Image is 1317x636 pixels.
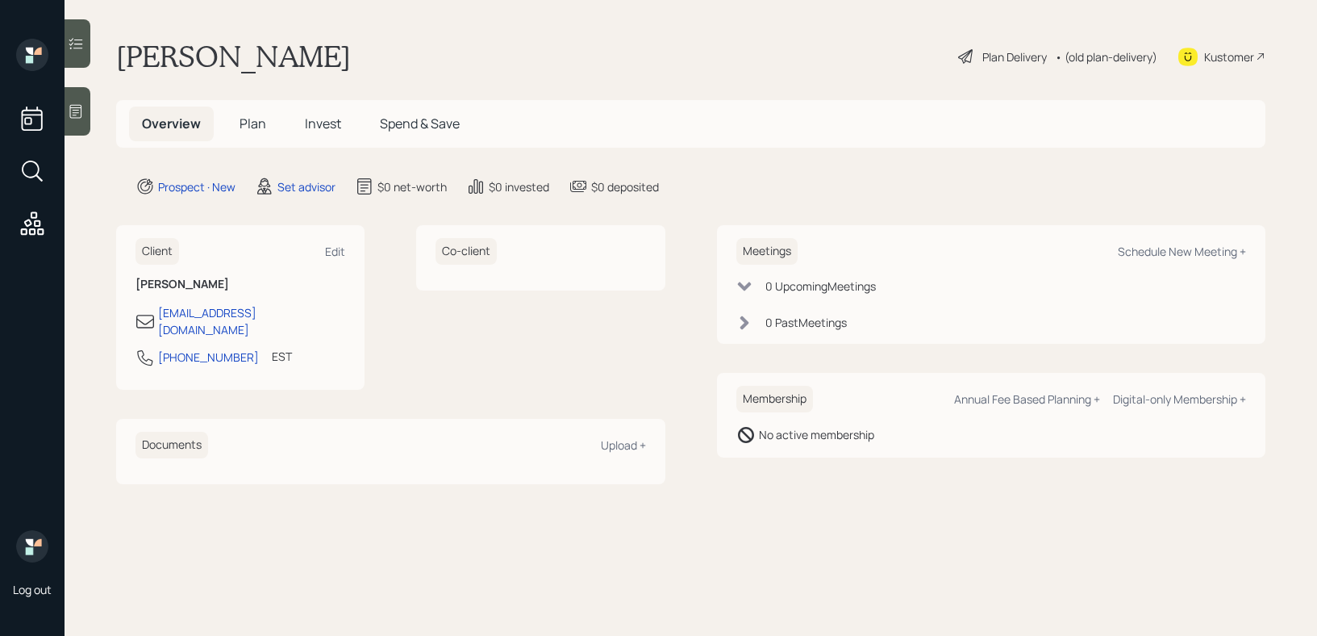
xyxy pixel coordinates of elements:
div: 0 Upcoming Meeting s [765,278,876,295]
h6: Documents [135,432,208,458]
h6: Client [135,238,179,265]
div: [EMAIL_ADDRESS][DOMAIN_NAME] [158,304,345,338]
div: $0 invested [489,178,549,195]
div: 0 Past Meeting s [765,314,847,331]
span: Plan [240,115,266,132]
h6: Co-client [436,238,497,265]
div: Upload + [601,437,646,453]
span: Invest [305,115,341,132]
h6: Membership [736,386,813,412]
div: Schedule New Meeting + [1118,244,1246,259]
div: $0 net-worth [377,178,447,195]
div: [PHONE_NUMBER] [158,349,259,366]
div: Digital-only Membership + [1113,391,1246,407]
span: Overview [142,115,201,132]
div: • (old plan-delivery) [1055,48,1157,65]
span: Spend & Save [380,115,460,132]
div: EST [272,348,292,365]
h6: Meetings [736,238,798,265]
div: Kustomer [1204,48,1254,65]
div: $0 deposited [591,178,659,195]
div: Log out [13,582,52,597]
h1: [PERSON_NAME] [116,39,351,74]
h6: [PERSON_NAME] [135,278,345,291]
div: Edit [325,244,345,259]
div: Annual Fee Based Planning + [954,391,1100,407]
div: No active membership [759,426,874,443]
img: retirable_logo.png [16,530,48,563]
div: Set advisor [277,178,336,195]
div: Prospect · New [158,178,235,195]
div: Plan Delivery [982,48,1047,65]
